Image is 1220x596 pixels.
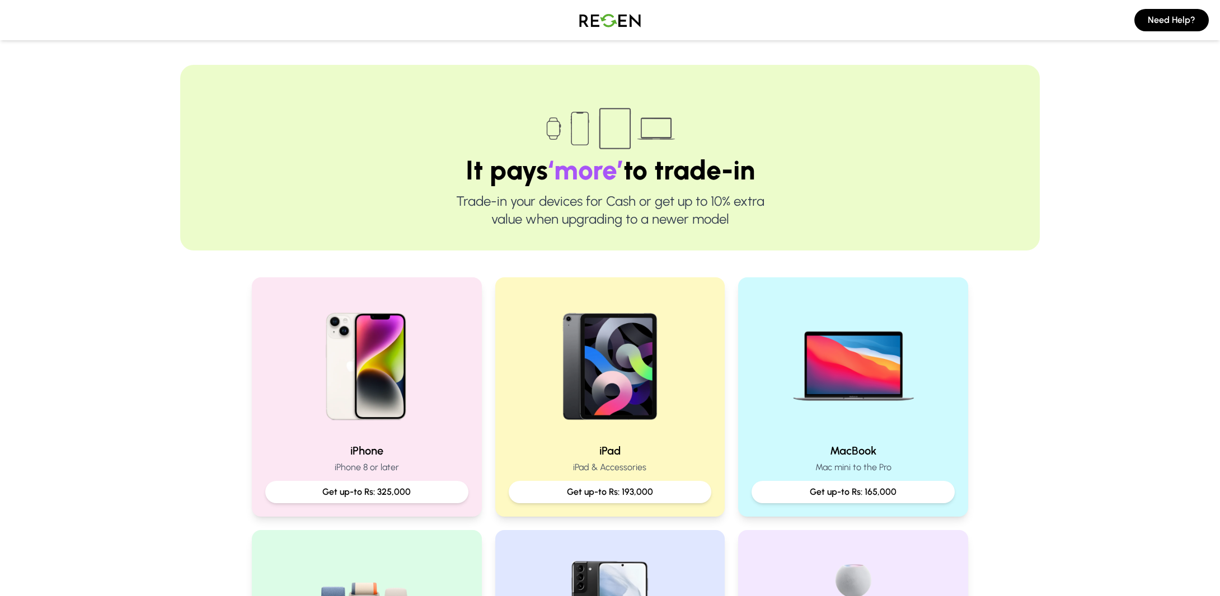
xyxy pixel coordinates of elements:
[1134,9,1209,31] button: Need Help?
[265,443,468,458] h2: iPhone
[509,443,712,458] h2: iPad
[265,461,468,474] p: iPhone 8 or later
[216,192,1004,228] p: Trade-in your devices for Cash or get up to 10% extra value when upgrading to a newer model
[761,485,946,499] p: Get up-to Rs: 165,000
[540,101,680,157] img: Trade-in devices
[548,154,623,186] span: ‘more’
[274,485,459,499] p: Get up-to Rs: 325,000
[571,4,649,36] img: Logo
[782,291,925,434] img: MacBook
[538,291,682,434] img: iPad
[518,485,703,499] p: Get up-to Rs: 193,000
[216,157,1004,183] h1: It pays to trade-in
[752,461,955,474] p: Mac mini to the Pro
[509,461,712,474] p: iPad & Accessories
[752,443,955,458] h2: MacBook
[295,291,438,434] img: iPhone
